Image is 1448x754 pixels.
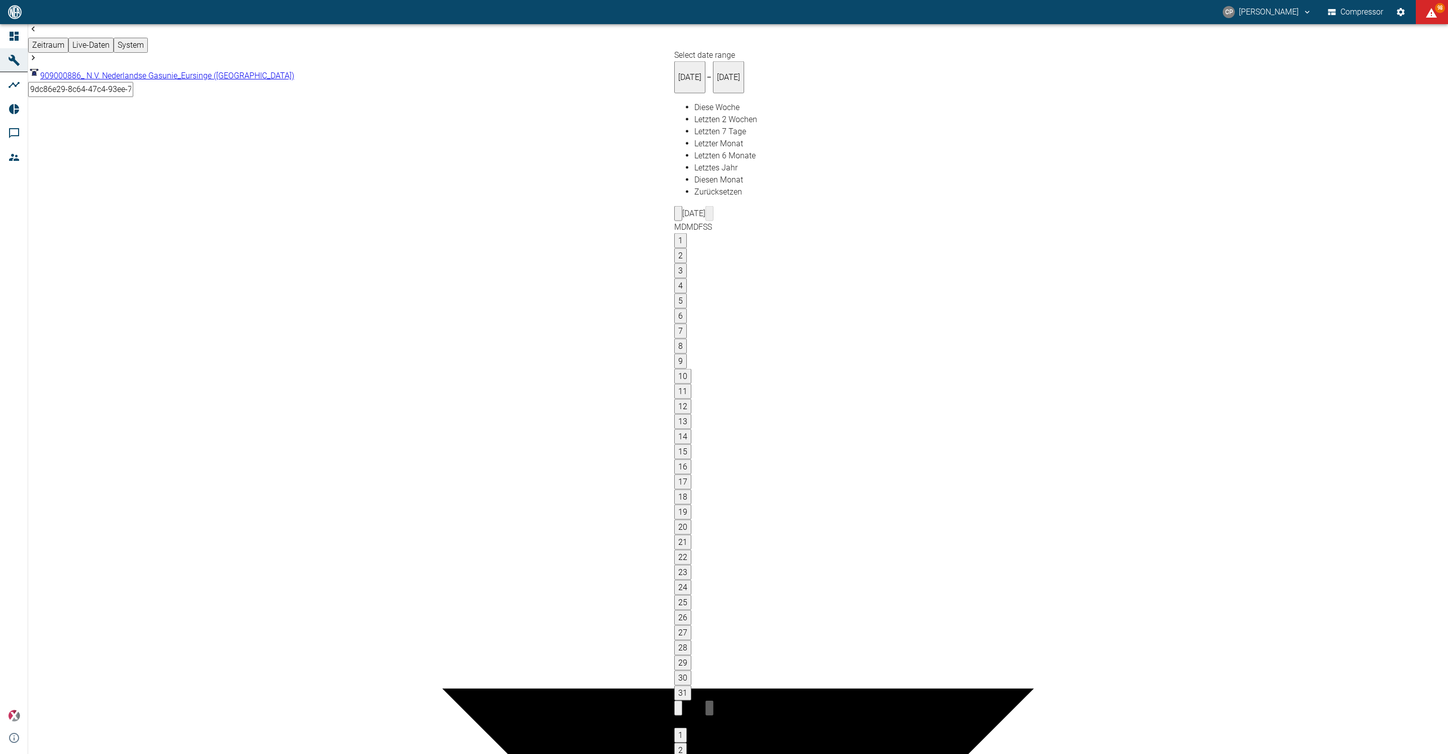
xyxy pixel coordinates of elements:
span: [DATE] [682,703,705,713]
span: Letzten 2 Wochen [694,115,757,124]
span: Letzten 7 Tage [694,127,746,136]
button: 4 [674,278,687,294]
button: 16 [674,459,691,475]
button: Next month [705,701,713,716]
span: [DATE] [682,209,705,218]
span: Diesen Monat [694,175,743,184]
button: Live-Daten [68,38,114,53]
button: 8 [674,339,687,354]
span: Dienstag [681,717,686,726]
button: 13 [674,414,691,429]
span: Donnerstag [693,717,698,726]
button: Previous month [674,206,682,221]
span: [DATE] [678,72,701,82]
span: Freitag [698,717,703,726]
h5: – [705,72,713,82]
button: 3 [674,263,687,278]
button: 22 [674,550,691,565]
button: 12 [674,399,691,414]
span: Samstag [703,717,707,726]
span: Diese Woche [694,103,740,112]
button: christoph.palm@neuman-esser.com [1221,3,1313,21]
span: Donnerstag [693,222,698,232]
button: 15 [674,444,691,459]
button: 25 [674,595,691,610]
span: Mittwoch [686,717,693,726]
button: Next month [705,206,713,221]
button: 20 [674,520,691,535]
div: Letzten 2 Wochen [694,114,757,126]
button: 10 [674,369,691,384]
button: [DATE] [713,61,744,93]
div: Letzten 7 Tage [694,126,757,138]
div: Letztes Jahr [694,162,757,174]
div: CP [1223,6,1235,18]
span: 98 [1435,3,1445,13]
button: 26 [674,610,691,625]
button: 1 [674,728,687,743]
button: 23 [674,565,691,580]
span: 909000886_ N.V. Nederlandse Gasunie_Eursinge ([GEOGRAPHIC_DATA]) [40,71,294,80]
img: Xplore Logo [8,710,20,722]
button: 5 [674,294,687,309]
button: Previous month [674,701,682,716]
button: Einstellungen [1392,3,1410,21]
button: 24 [674,580,691,595]
button: 19 [674,505,691,520]
button: 1 [674,233,687,248]
span: Select date range [674,50,735,60]
img: logo [7,5,23,19]
span: Freitag [698,222,703,232]
button: 11 [674,384,691,399]
div: Zurücksetzen [694,186,757,198]
span: Montag [674,717,681,726]
button: 2 [674,248,687,263]
span: Mittwoch [686,222,693,232]
span: Letztes Jahr [694,163,738,172]
button: System [114,38,148,53]
button: 9 [674,354,687,369]
span: [DATE] [717,72,740,82]
button: 21 [674,535,691,550]
div: Diese Woche [694,102,757,114]
button: 6 [674,309,687,324]
button: 17 [674,475,691,490]
span: Dienstag [681,222,686,232]
span: Sonntag [707,222,712,232]
button: 14 [674,429,691,444]
div: Diesen Monat [694,174,757,186]
button: Zeitraum [28,38,68,53]
button: 30 [674,671,691,686]
button: 27 [674,625,691,640]
button: Compressor [1326,3,1386,21]
span: Zurücksetzen [694,187,742,197]
button: 28 [674,640,691,655]
a: 909000886_ N.V. Nederlandse Gasunie_Eursinge ([GEOGRAPHIC_DATA]) [28,71,294,80]
button: 29 [674,655,691,671]
span: Samstag [703,222,707,232]
button: [DATE] [674,61,705,93]
button: 18 [674,490,691,505]
div: Letzten 6 Monate [694,150,757,162]
button: 31 [674,686,691,701]
span: Montag [674,222,681,232]
span: Letzter Monat [694,139,743,148]
div: Letzter Monat [694,138,757,150]
button: 7 [674,324,687,339]
span: Letzten 6 Monate [694,151,756,160]
span: Sonntag [707,717,712,726]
